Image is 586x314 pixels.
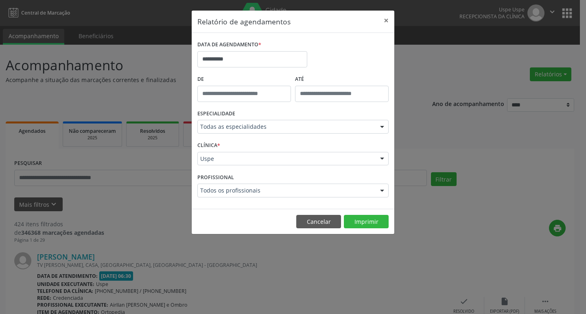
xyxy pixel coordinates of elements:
[296,215,341,229] button: Cancelar
[197,73,291,86] label: De
[197,39,261,51] label: DATA DE AGENDAMENTO
[200,186,372,195] span: Todos os profissionais
[197,16,291,27] h5: Relatório de agendamentos
[200,155,372,163] span: Uspe
[295,73,389,86] label: ATÉ
[378,11,394,30] button: Close
[197,139,220,152] label: CLÍNICA
[344,215,389,229] button: Imprimir
[197,171,234,184] label: PROFISSIONAL
[197,108,235,120] label: ESPECIALIDADE
[200,123,372,131] span: Todas as especialidades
